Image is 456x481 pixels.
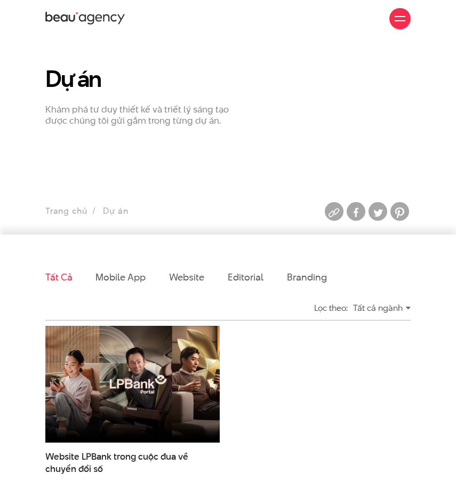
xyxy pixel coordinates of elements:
[45,67,252,91] h1: Dự án
[287,270,326,284] a: Branding
[45,326,220,443] img: LPBank portal
[45,463,103,475] span: chuyển đổi số
[45,451,220,475] a: Website LPBank trong cuộc đua vềchuyển đổi số
[45,270,72,284] a: Tất cả
[95,270,145,284] a: Mobile app
[169,270,204,284] a: Website
[45,104,252,126] p: Khám phá tư duy thiết kế và triết lý sáng tạo được chúng tôi gửi gắm trong từng dự án.
[353,299,411,317] div: Tất cả ngành
[314,299,348,317] div: Lọc theo:
[228,270,263,284] a: Editorial
[45,205,87,217] a: Trang chủ
[45,451,220,475] span: Website LPBank trong cuộc đua về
